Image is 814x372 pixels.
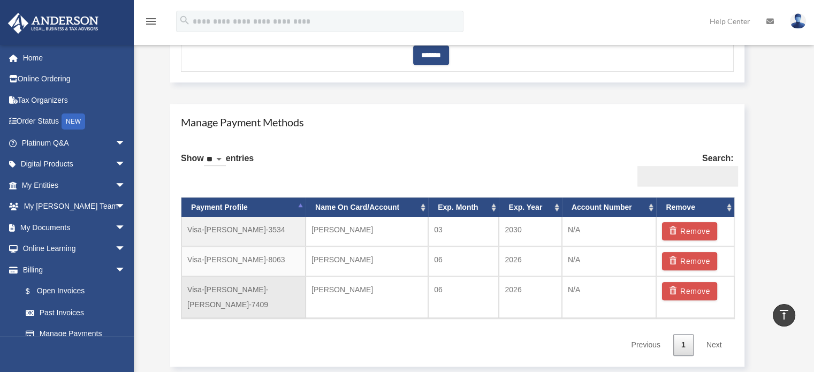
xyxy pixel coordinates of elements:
td: Visa-[PERSON_NAME]-[PERSON_NAME]-7409 [181,276,306,318]
span: $ [32,285,37,298]
a: vertical_align_top [773,304,795,327]
select: Showentries [204,154,226,166]
td: Visa-[PERSON_NAME]-3534 [181,217,306,246]
i: search [179,14,191,26]
a: My Entitiesarrow_drop_down [7,174,142,196]
label: Show entries [181,151,254,177]
td: 2026 [499,276,561,318]
td: 2026 [499,246,561,276]
a: Online Learningarrow_drop_down [7,238,142,260]
a: Next [698,334,730,356]
a: Tax Organizers [7,89,142,111]
a: Billingarrow_drop_down [7,259,142,280]
td: 2030 [499,217,561,246]
a: Past Invoices [15,302,142,323]
th: Exp. Month: activate to sort column ascending [428,198,499,217]
a: $Open Invoices [15,280,142,302]
td: N/A [562,217,657,246]
input: Search: [637,166,738,186]
img: Anderson Advisors Platinum Portal [5,13,102,34]
span: arrow_drop_down [115,259,136,281]
span: arrow_drop_down [115,154,136,176]
th: Name On Card/Account: activate to sort column ascending [306,198,428,217]
td: 06 [428,246,499,276]
th: Account Number: activate to sort column ascending [562,198,657,217]
a: Order StatusNEW [7,111,142,133]
td: [PERSON_NAME] [306,276,428,318]
th: Remove: activate to sort column ascending [656,198,734,217]
button: Remove [662,282,717,300]
a: Platinum Q&Aarrow_drop_down [7,132,142,154]
div: NEW [62,113,85,130]
span: arrow_drop_down [115,217,136,239]
td: [PERSON_NAME] [306,246,428,276]
span: arrow_drop_down [115,238,136,260]
td: [PERSON_NAME] [306,217,428,246]
span: arrow_drop_down [115,132,136,154]
a: 1 [673,334,694,356]
span: arrow_drop_down [115,174,136,196]
a: Manage Payments [15,323,136,345]
a: Online Ordering [7,69,142,90]
label: Search: [633,151,734,186]
h4: Manage Payment Methods [181,115,734,130]
td: 06 [428,276,499,318]
th: Payment Profile: activate to sort column descending [181,198,306,217]
i: menu [144,15,157,28]
th: Exp. Year: activate to sort column ascending [499,198,561,217]
a: Home [7,47,142,69]
a: Digital Productsarrow_drop_down [7,154,142,175]
a: Previous [623,334,668,356]
button: Remove [662,222,717,240]
td: 03 [428,217,499,246]
td: N/A [562,276,657,318]
i: vertical_align_top [778,308,790,321]
td: N/A [562,246,657,276]
a: menu [144,19,157,28]
a: My Documentsarrow_drop_down [7,217,142,238]
td: Visa-[PERSON_NAME]-8063 [181,246,306,276]
button: Remove [662,252,717,270]
img: User Pic [790,13,806,29]
a: My [PERSON_NAME] Teamarrow_drop_down [7,196,142,217]
span: arrow_drop_down [115,196,136,218]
